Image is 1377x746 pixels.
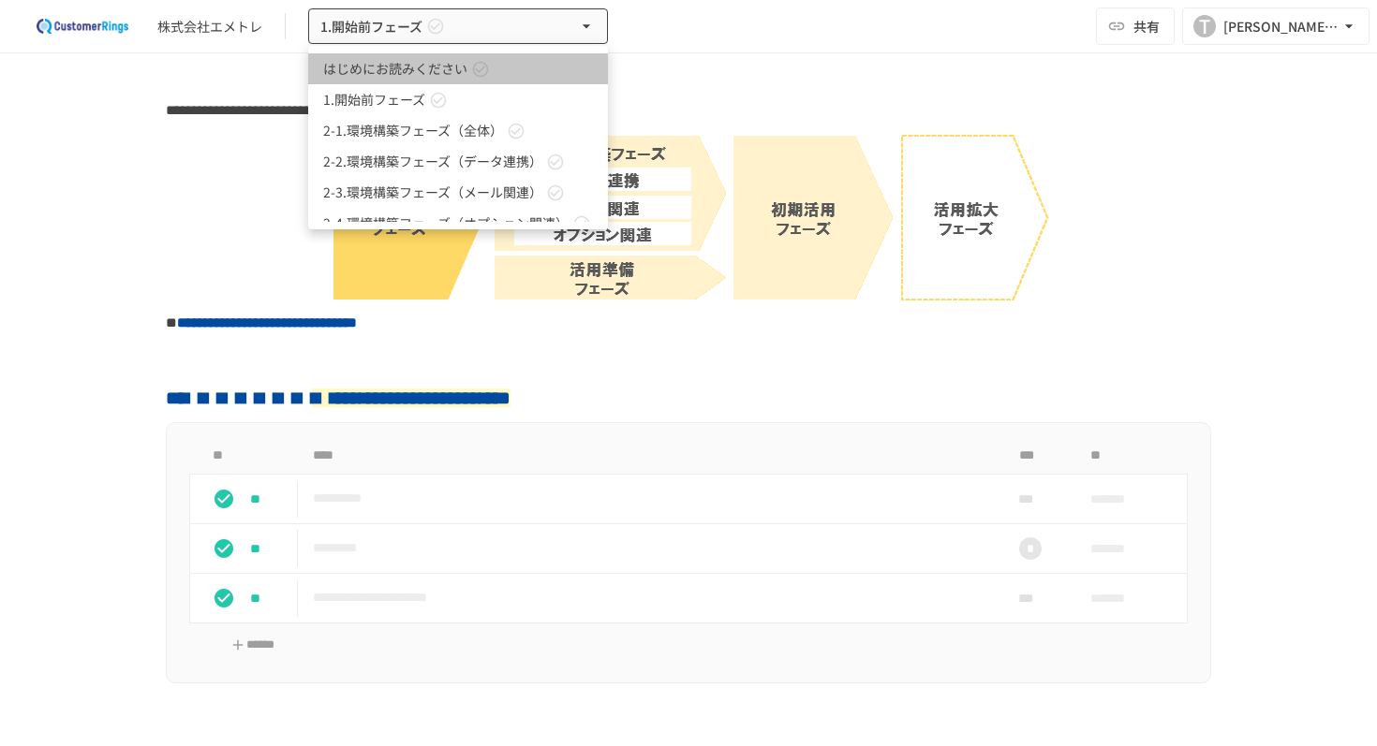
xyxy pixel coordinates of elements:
[323,59,467,79] span: はじめにお読みください
[323,121,503,140] span: 2-1.環境構築フェーズ（全体）
[323,213,569,233] span: 2-4.環境構築フェーズ（オプション関連）
[323,90,425,110] span: 1.開始前フェーズ
[323,152,542,171] span: 2-2.環境構築フェーズ（データ連携）
[323,183,542,202] span: 2-3.環境構築フェーズ（メール関連）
